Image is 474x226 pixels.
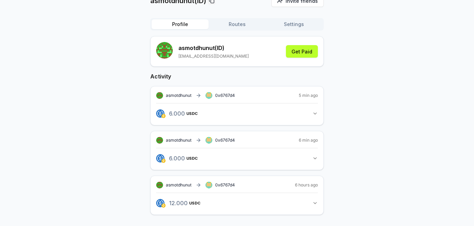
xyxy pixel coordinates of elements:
[166,93,192,98] span: asmotdhunut
[166,137,192,143] span: asmotdhunut
[156,108,318,119] button: 6.000USDC
[215,182,235,187] span: 0x6767d4
[156,152,318,164] button: 6.000USDC
[299,137,318,143] span: 6 min ago
[295,182,318,188] span: 6 hours ago
[189,201,201,205] span: USDC
[161,114,166,118] img: logo.png
[156,109,164,118] img: logo.png
[156,154,164,162] img: logo.png
[209,19,265,29] button: Routes
[161,159,166,163] img: logo.png
[178,53,249,59] p: [EMAIL_ADDRESS][DOMAIN_NAME]
[152,19,209,29] button: Profile
[178,44,249,52] p: asmotdhunut (ID)
[150,72,324,81] h2: Activity
[166,182,192,188] span: asmotdhunut
[215,93,235,98] span: 0x6767d4
[265,19,322,29] button: Settings
[156,197,318,209] button: 12.000USDC
[299,93,318,98] span: 5 min ago
[156,199,164,207] img: logo.png
[161,203,166,208] img: logo.png
[215,137,235,143] span: 0x6767d4
[286,45,318,58] button: Get Paid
